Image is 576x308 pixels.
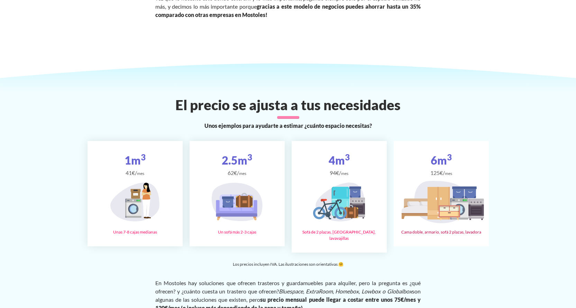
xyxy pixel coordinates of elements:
[445,171,452,176] small: mes
[93,229,177,235] div: Unas 7-8 cajas medianas
[83,97,493,113] h2: El precio se ajusta a tus necesidades
[451,219,576,308] iframe: Chat Widget
[195,169,279,177] span: 62€/
[345,152,350,162] sup: 3
[297,229,381,241] div: Sofá de 2 plazas, [GEOGRAPHIC_DATA], lavavajillas
[247,152,252,162] sup: 3
[341,171,348,176] small: mes
[399,229,483,235] div: Cama doble, armario, sofá 2 plazas, lavadora
[195,152,279,177] div: 2.5m
[297,152,381,177] div: 4m
[239,171,246,176] small: mes
[155,3,421,18] b: gracias a este modelo de negocios puedes ahorrar hasta un 35% comparado con otras empresas en Mos...
[297,169,381,177] span: 94€/
[447,152,452,162] sup: 3
[93,152,177,177] div: 1m
[204,122,372,130] span: Unos ejemplos para ayudarte a estimar ¿cuánto espacio necesitas?
[233,262,344,267] small: Los precios incluyen IVA. Las ilustraciones son orientativas 🤗
[279,288,412,294] em: Bluespace, ExtraRoom, Homebox, Lowbox o Globalbox
[137,171,144,176] small: mes
[141,152,146,162] sup: 3
[93,169,177,177] span: 41€/
[195,229,279,235] div: Un sofá más 2-3 cajas
[399,169,483,177] span: 125€/
[451,219,576,308] div: Widget de chat
[399,152,483,177] div: 6m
